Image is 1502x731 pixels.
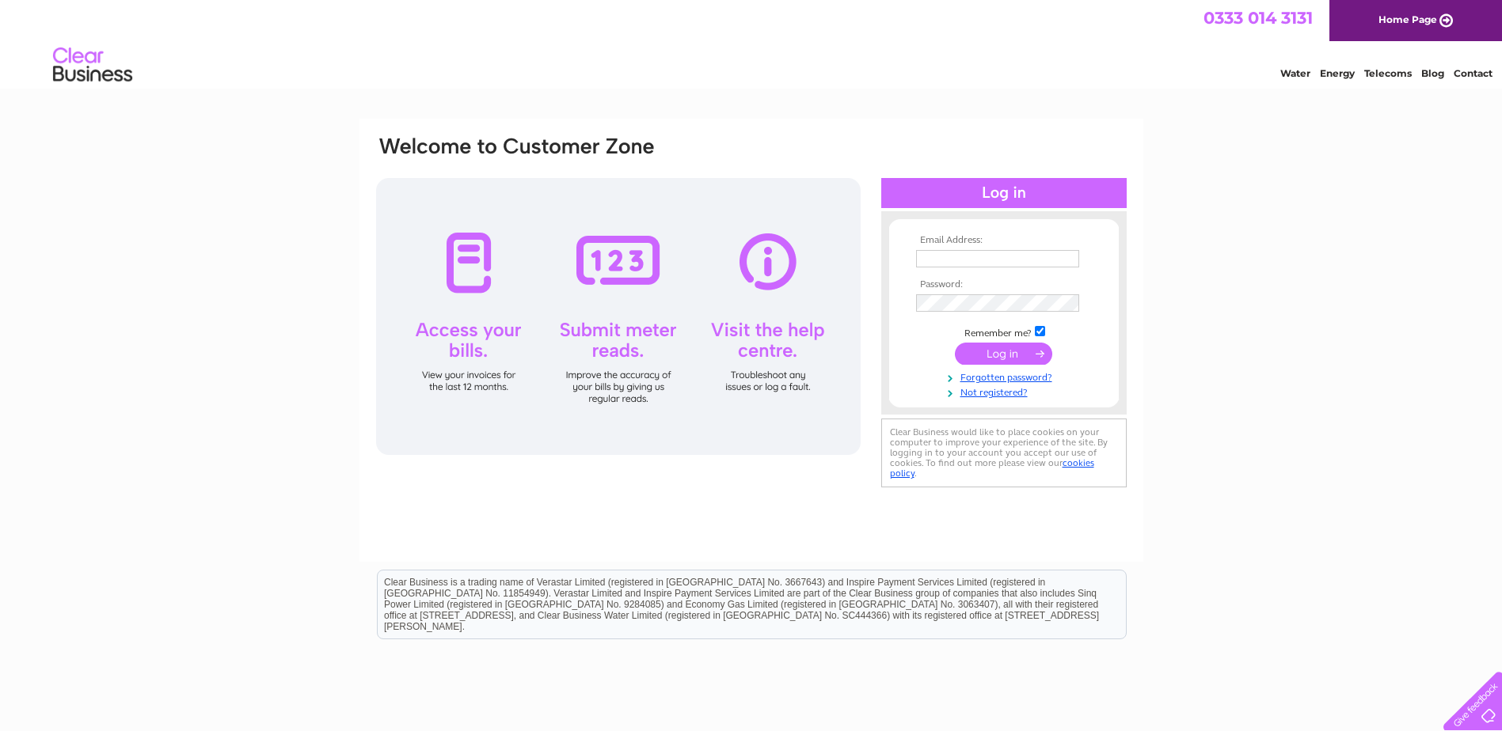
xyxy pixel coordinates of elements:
input: Submit [955,343,1052,365]
a: Not registered? [916,384,1096,399]
a: cookies policy [890,457,1094,479]
td: Remember me? [912,324,1096,339]
div: Clear Business would like to place cookies on your computer to improve your experience of the sit... [881,419,1127,487]
a: Telecoms [1364,67,1412,79]
th: Email Address: [912,235,1096,246]
th: Password: [912,279,1096,290]
div: Clear Business is a trading name of Verastar Limited (registered in [GEOGRAPHIC_DATA] No. 3667643... [378,9,1126,77]
a: Blog [1421,67,1444,79]
img: logo.png [52,41,133,89]
a: Forgotten password? [916,369,1096,384]
a: 0333 014 3131 [1204,8,1313,28]
a: Contact [1454,67,1492,79]
a: Water [1280,67,1310,79]
a: Energy [1320,67,1355,79]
